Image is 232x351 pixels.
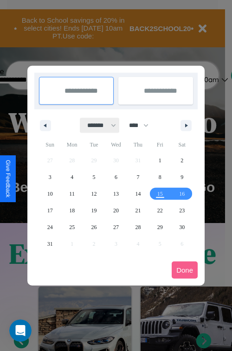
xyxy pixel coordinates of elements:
[127,169,149,185] button: 7
[39,185,61,202] button: 10
[39,169,61,185] button: 3
[47,236,53,252] span: 31
[115,169,117,185] span: 6
[71,169,73,185] span: 4
[149,169,171,185] button: 8
[5,160,11,198] div: Give Feedback
[49,169,52,185] span: 3
[39,219,61,236] button: 24
[172,262,198,279] button: Done
[61,185,83,202] button: 11
[159,152,161,169] span: 1
[47,185,53,202] span: 10
[105,137,127,152] span: Wed
[105,219,127,236] button: 27
[171,202,193,219] button: 23
[39,137,61,152] span: Sun
[61,202,83,219] button: 18
[180,169,183,185] span: 9
[157,219,163,236] span: 29
[135,185,141,202] span: 14
[83,219,105,236] button: 26
[127,137,149,152] span: Thu
[39,236,61,252] button: 31
[69,219,75,236] span: 25
[47,202,53,219] span: 17
[149,219,171,236] button: 29
[91,185,97,202] span: 12
[83,185,105,202] button: 12
[9,319,32,342] iframe: Intercom live chat
[127,185,149,202] button: 14
[105,202,127,219] button: 20
[105,169,127,185] button: 6
[47,219,53,236] span: 24
[149,137,171,152] span: Fri
[179,185,185,202] span: 16
[157,185,163,202] span: 15
[83,202,105,219] button: 19
[179,219,185,236] span: 30
[69,185,75,202] span: 11
[113,202,119,219] span: 20
[93,169,96,185] span: 5
[135,219,141,236] span: 28
[179,202,185,219] span: 23
[157,202,163,219] span: 22
[171,185,193,202] button: 16
[61,219,83,236] button: 25
[171,152,193,169] button: 2
[171,219,193,236] button: 30
[69,202,75,219] span: 18
[171,137,193,152] span: Sat
[180,152,183,169] span: 2
[83,169,105,185] button: 5
[149,185,171,202] button: 15
[113,219,119,236] span: 27
[91,202,97,219] span: 19
[105,185,127,202] button: 13
[127,219,149,236] button: 28
[159,169,161,185] span: 8
[149,202,171,219] button: 22
[135,202,141,219] span: 21
[113,185,119,202] span: 13
[39,202,61,219] button: 17
[127,202,149,219] button: 21
[149,152,171,169] button: 1
[136,169,139,185] span: 7
[171,169,193,185] button: 9
[83,137,105,152] span: Tue
[61,137,83,152] span: Mon
[91,219,97,236] span: 26
[61,169,83,185] button: 4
